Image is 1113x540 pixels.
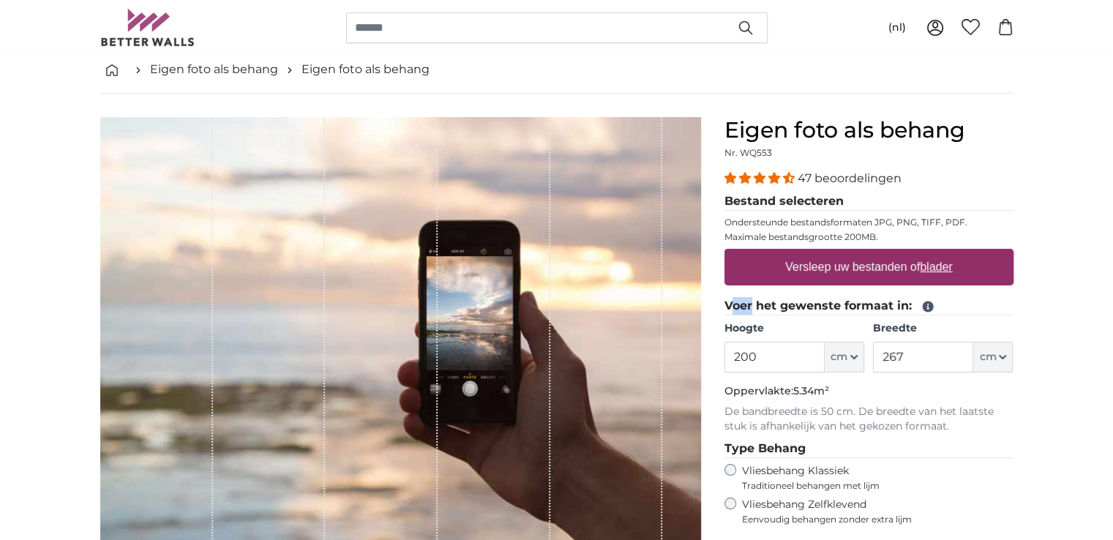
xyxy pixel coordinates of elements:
[793,384,829,397] span: 5.34m²
[301,61,430,78] a: Eigen foto als behang
[779,252,959,282] label: Versleep uw bestanden of
[724,171,798,185] span: 4.38 stars
[724,147,772,158] span: Nr. WQ553
[877,15,918,41] button: (nl)
[724,440,1013,458] legend: Type Behang
[100,46,1013,94] nav: breadcrumbs
[831,350,847,364] span: cm
[798,171,902,185] span: 47 beoordelingen
[724,217,1013,228] p: Ondersteunde bestandsformaten JPG, PNG, TIFF, PDF.
[724,117,1013,143] h1: Eigen foto als behang
[724,231,1013,243] p: Maximale bestandsgrootte 200MB.
[724,321,864,336] label: Hoogte
[724,192,1013,211] legend: Bestand selecteren
[979,350,996,364] span: cm
[742,498,1013,525] label: Vliesbehang Zelfklevend
[724,384,1013,399] p: Oppervlakte:
[100,9,195,46] img: Betterwalls
[920,260,952,273] u: blader
[742,480,986,492] span: Traditioneel behangen met lijm
[742,464,986,492] label: Vliesbehang Klassiek
[742,514,1013,525] span: Eenvoudig behangen zonder extra lijm
[873,321,1013,336] label: Breedte
[973,342,1013,372] button: cm
[150,61,278,78] a: Eigen foto als behang
[724,297,1013,315] legend: Voer het gewenste formaat in:
[724,405,1013,434] p: De bandbreedte is 50 cm. De breedte van het laatste stuk is afhankelijk van het gekozen formaat.
[825,342,864,372] button: cm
